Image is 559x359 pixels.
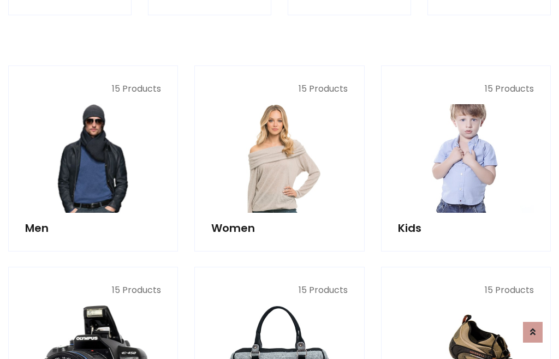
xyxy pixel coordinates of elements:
[25,222,161,235] h5: Men
[398,284,534,297] p: 15 Products
[25,82,161,95] p: 15 Products
[398,82,534,95] p: 15 Products
[25,284,161,297] p: 15 Products
[211,284,347,297] p: 15 Products
[211,82,347,95] p: 15 Products
[398,222,534,235] h5: Kids
[211,222,347,235] h5: Women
